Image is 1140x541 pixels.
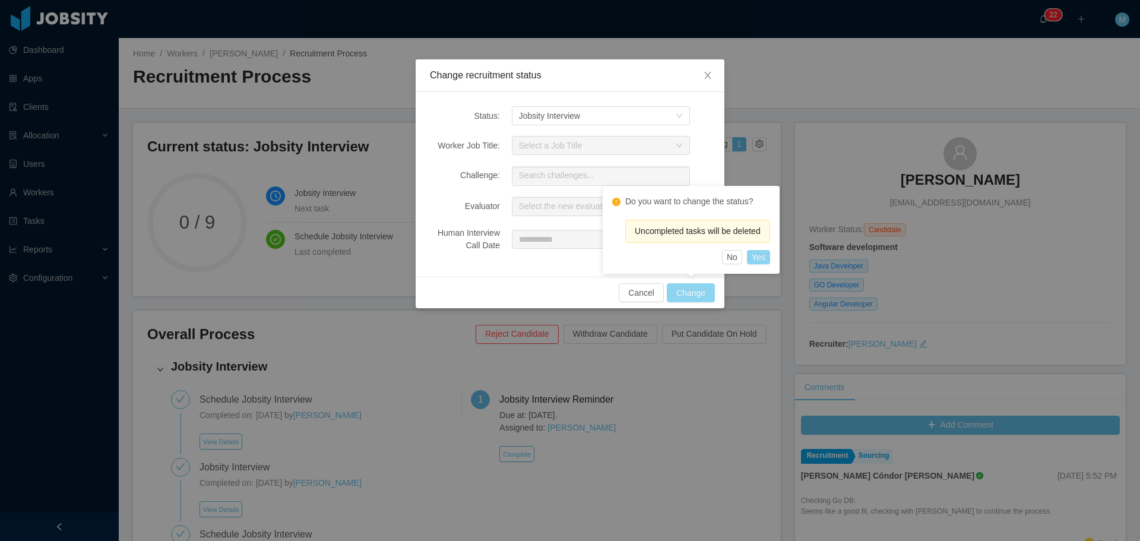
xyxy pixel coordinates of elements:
[625,197,753,206] text: Do you want to change the status?
[691,59,724,93] button: Close
[430,169,500,182] div: Challenge:
[430,140,500,152] div: Worker Job Title:
[430,69,710,82] div: Change recruitment status
[519,107,580,125] div: Jobsity Interview
[722,250,742,264] button: No
[747,250,770,264] button: Yes
[676,142,683,150] i: icon: down
[430,110,500,122] div: Status:
[619,283,664,302] button: Cancel
[676,112,683,121] i: icon: down
[612,198,620,206] i: icon: exclamation-circle
[430,227,500,252] div: Human Interview Call Date
[430,200,500,213] div: Evaluator
[703,71,712,80] i: icon: close
[635,226,761,236] span: Uncompleted tasks will be deleted
[519,140,670,151] div: Select a Job Title
[667,283,715,302] button: Change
